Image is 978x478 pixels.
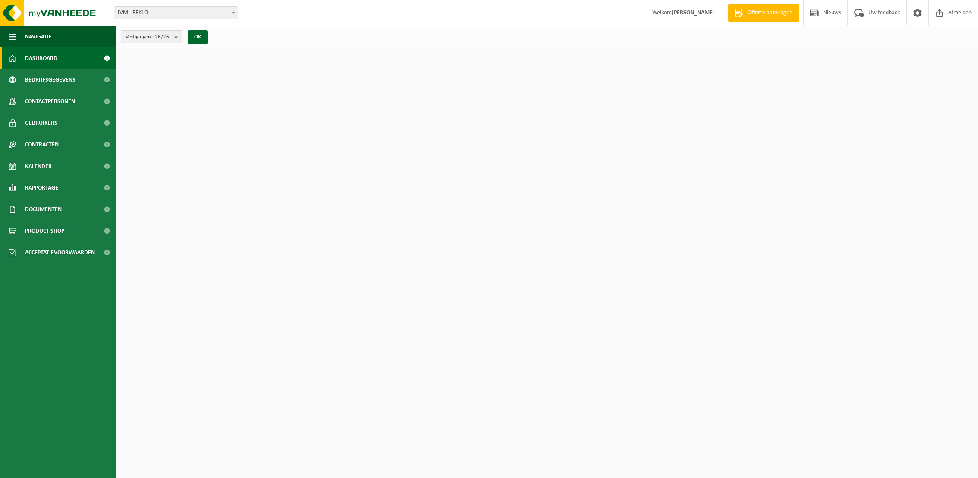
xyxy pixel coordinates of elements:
span: Acceptatievoorwaarden [25,242,95,263]
a: Offerte aanvragen [728,4,799,22]
strong: [PERSON_NAME] [672,9,715,16]
span: IVM - EEKLO [114,6,238,19]
span: Bedrijfsgegevens [25,69,75,91]
button: Vestigingen(26/26) [121,30,182,43]
span: Contactpersonen [25,91,75,112]
count: (26/26) [153,34,171,40]
span: Contracten [25,134,59,155]
span: Navigatie [25,26,52,47]
span: Kalender [25,155,52,177]
span: Dashboard [25,47,57,69]
span: Documenten [25,199,62,220]
span: Product Shop [25,220,64,242]
span: Vestigingen [126,31,171,44]
span: Gebruikers [25,112,57,134]
button: OK [188,30,208,44]
span: IVM - EEKLO [114,7,238,19]
span: Rapportage [25,177,58,199]
span: Offerte aanvragen [745,9,795,17]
